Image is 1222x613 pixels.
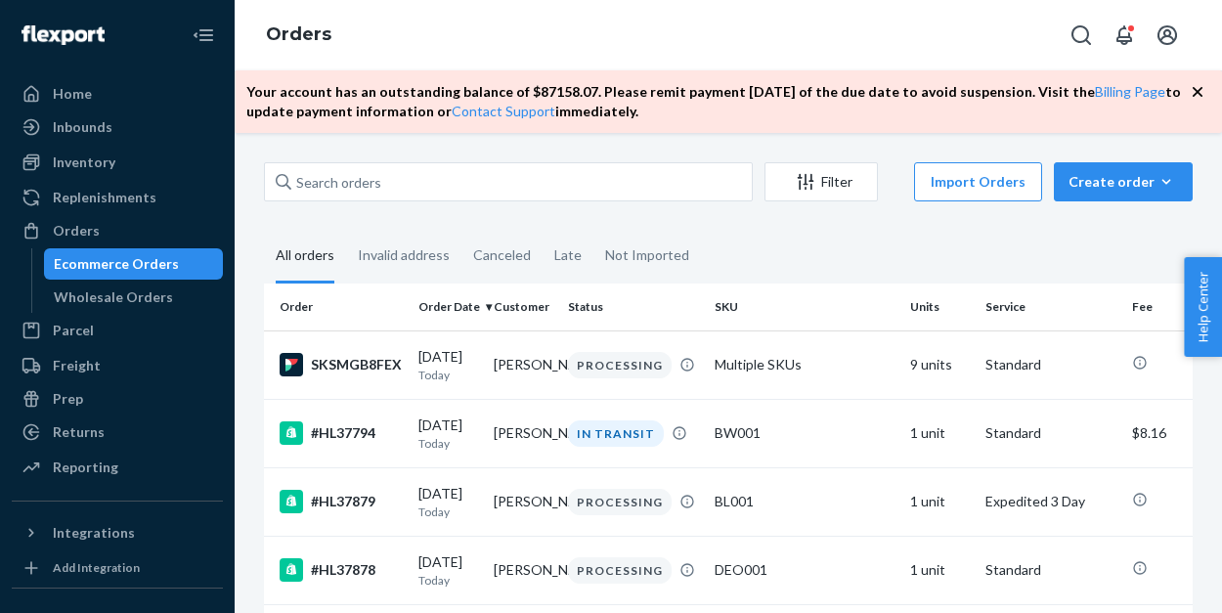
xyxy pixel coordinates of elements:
img: Flexport logo [22,25,105,45]
div: Integrations [53,523,135,543]
div: [DATE] [418,484,478,520]
div: #HL37879 [280,490,403,513]
a: Wholesale Orders [44,282,224,313]
div: PROCESSING [568,489,672,515]
div: IN TRANSIT [568,420,664,447]
td: 1 unit [902,399,978,467]
button: Open notifications [1105,16,1144,55]
th: SKU [707,284,902,330]
div: Invalid address [358,230,450,281]
button: Open account menu [1148,16,1187,55]
div: Wholesale Orders [54,287,173,307]
td: [PERSON_NAME] [486,536,561,604]
div: Replenishments [53,188,156,207]
div: #HL37794 [280,421,403,445]
button: Help Center [1184,257,1222,357]
a: Reporting [12,452,223,483]
div: BL001 [715,492,895,511]
td: 1 unit [902,536,978,604]
button: Open Search Box [1062,16,1101,55]
iframe: Opens a widget where you can chat to one of our agents [1095,554,1202,603]
div: Canceled [473,230,531,281]
button: Import Orders [914,162,1042,201]
a: Add Integration [12,556,223,580]
a: Inventory [12,147,223,178]
th: Status [560,284,707,330]
div: Inventory [53,153,115,172]
div: Orders [53,221,100,241]
td: [PERSON_NAME] [486,399,561,467]
p: Standard [985,560,1116,580]
p: Today [418,572,478,589]
div: Inbounds [53,117,112,137]
a: Contact Support [452,103,555,119]
div: All orders [276,230,334,284]
th: Order Date [411,284,486,330]
td: [PERSON_NAME] [486,330,561,399]
p: Today [418,367,478,383]
a: Parcel [12,315,223,346]
div: Parcel [53,321,94,340]
div: [DATE] [418,552,478,589]
button: Filter [764,162,878,201]
div: [DATE] [418,347,478,383]
div: Filter [765,172,877,192]
div: Returns [53,422,105,442]
td: 1 unit [902,467,978,536]
div: Create order [1069,172,1178,192]
a: Prep [12,383,223,415]
p: Expedited 3 Day [985,492,1116,511]
td: Multiple SKUs [707,330,902,399]
div: PROCESSING [568,352,672,378]
div: Reporting [53,458,118,477]
button: Integrations [12,517,223,548]
a: Returns [12,416,223,448]
button: Close Navigation [184,16,223,55]
th: Units [902,284,978,330]
div: Not Imported [605,230,689,281]
div: SKSMGB8FEX [280,353,403,376]
ol: breadcrumbs [250,7,347,64]
th: Order [264,284,411,330]
div: Add Integration [53,559,140,576]
a: Inbounds [12,111,223,143]
div: DEO001 [715,560,895,580]
td: 9 units [902,330,978,399]
div: #HL37878 [280,558,403,582]
p: Today [418,435,478,452]
a: Ecommerce Orders [44,248,224,280]
th: Service [978,284,1124,330]
p: Today [418,504,478,520]
a: Home [12,78,223,109]
div: Freight [53,356,101,375]
div: Ecommerce Orders [54,254,179,274]
a: Freight [12,350,223,381]
button: Create order [1054,162,1193,201]
a: Billing Page [1095,83,1165,100]
div: Customer [494,298,553,315]
input: Search orders [264,162,753,201]
div: Late [554,230,582,281]
a: Replenishments [12,182,223,213]
div: BW001 [715,423,895,443]
p: Standard [985,355,1116,374]
div: PROCESSING [568,557,672,584]
a: Orders [266,23,331,45]
td: [PERSON_NAME] [486,467,561,536]
div: [DATE] [418,416,478,452]
a: Orders [12,215,223,246]
div: Home [53,84,92,104]
div: Prep [53,389,83,409]
p: Your account has an outstanding balance of $ 87158.07 . Please remit payment [DATE] of the due da... [246,82,1191,121]
p: Standard [985,423,1116,443]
